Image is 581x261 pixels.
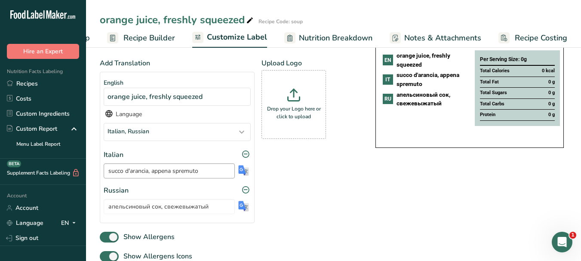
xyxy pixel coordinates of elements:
p: Drop your Logo here or click to upload [264,105,324,120]
div: EN [383,55,393,65]
span: Notes & Attachments [404,32,481,44]
div: RU [383,94,393,104]
span: Total Calories [480,68,510,75]
div: Upload Logo [261,58,326,139]
span: 0 g [548,89,555,97]
div: Per Serving Size: 0g [480,54,555,66]
div: Custom Report [7,124,57,133]
a: Nutrition Breakdown [284,28,372,48]
a: Language [7,215,43,230]
span: Protein [480,111,495,119]
div: Russian [104,185,251,196]
span: Customize Label [207,31,267,43]
span: succo d'arancia, appena spremuto [397,71,468,88]
button: Hire an Expert [7,44,79,59]
span: 0 kcal [542,68,555,75]
span: English [104,79,123,87]
span: Recipe Builder [123,32,175,44]
span: Total Fat [480,79,499,86]
p: Russian [104,185,129,196]
a: Customize Label [192,28,267,48]
div: Italian, Russian [104,123,250,141]
span: 0 g [548,79,555,86]
span: 1 [569,232,576,239]
span: orange juice, freshly squeezed [397,51,468,69]
span: 0 g [548,111,555,119]
div: Italian [104,150,251,160]
div: orange juice, freshly squeezed [104,88,251,106]
div: Recipe Code: soup [258,18,303,25]
a: Recipe Builder [107,28,175,48]
span: Show Allergens [119,232,175,242]
span: Nutrition Breakdown [299,32,372,44]
div: IT [383,74,393,85]
div: EN [61,218,79,228]
div: BETA [7,160,21,167]
a: Notes & Attachments [390,28,481,48]
p: Italian [104,150,123,160]
span: 0 g [548,101,555,108]
span: Recipe Costing [515,32,567,44]
span: Total Sugars [480,89,507,97]
span: Total Carbs [480,101,504,108]
div: orange juice, freshly squeezed [100,12,255,28]
span: апельсиновый сок, свежевыжатый [397,90,468,108]
div: Add Translation [100,58,255,223]
img: google-translate.7ce495a.png [238,201,249,212]
iframe: Intercom live chat [552,232,572,252]
img: google-translate.7ce495a.png [238,165,249,176]
a: Recipe Costing [498,28,567,48]
div: Language [104,109,251,120]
